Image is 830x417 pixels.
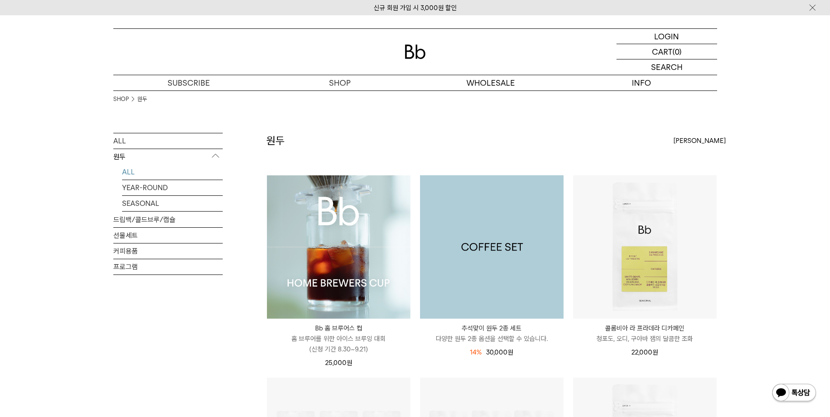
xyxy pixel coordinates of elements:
[616,44,717,59] a: CART (0)
[420,323,564,334] p: 추석맞이 원두 2종 세트
[113,133,223,149] a: ALL
[266,133,285,148] h2: 원두
[470,347,482,358] div: 14%
[566,75,717,90] p: INFO
[267,323,410,334] p: Bb 홈 브루어스 컵
[420,323,564,344] a: 추석맞이 원두 2종 세트 다양한 원두 2종 옵션을 선택할 수 있습니다.
[415,75,566,90] p: WHOLESALE
[122,164,223,180] a: ALL
[652,348,658,356] span: 원
[122,180,223,195] a: YEAR-ROUND
[267,175,410,319] img: Bb 홈 브루어스 컵
[631,348,658,356] span: 22,000
[420,334,564,344] p: 다양한 원두 2종 옵션을 선택할 수 있습니다.
[347,359,352,367] span: 원
[113,75,264,90] a: SUBSCRIBE
[771,383,817,404] img: 카카오톡 채널 1:1 채팅 버튼
[508,348,513,356] span: 원
[325,359,352,367] span: 25,000
[113,212,223,227] a: 드립백/콜드브루/캡슐
[264,75,415,90] a: SHOP
[673,136,726,146] span: [PERSON_NAME]
[616,29,717,44] a: LOGIN
[672,44,682,59] p: (0)
[420,175,564,319] a: 추석맞이 원두 2종 세트
[137,95,147,104] a: 원두
[651,59,683,75] p: SEARCH
[113,259,223,275] a: 프로그램
[267,334,410,354] p: 홈 브루어를 위한 아이스 브루잉 대회 (신청 기간 8.30~9.21)
[113,243,223,259] a: 커피용품
[113,95,129,104] a: SHOP
[654,29,679,44] p: LOGIN
[267,323,410,354] a: Bb 홈 브루어스 컵 홈 브루어를 위한 아이스 브루잉 대회(신청 기간 8.30~9.21)
[113,228,223,243] a: 선물세트
[573,334,717,344] p: 청포도, 오디, 구아바 잼의 달콤한 조화
[486,348,513,356] span: 30,000
[652,44,672,59] p: CART
[573,323,717,334] p: 콜롬비아 라 프라데라 디카페인
[122,196,223,211] a: SEASONAL
[374,4,457,12] a: 신규 회원 가입 시 3,000원 할인
[573,323,717,344] a: 콜롬비아 라 프라데라 디카페인 청포도, 오디, 구아바 잼의 달콤한 조화
[113,149,223,165] p: 원두
[573,175,717,319] img: 콜롬비아 라 프라데라 디카페인
[420,175,564,319] img: 1000001199_add2_013.jpg
[405,45,426,59] img: 로고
